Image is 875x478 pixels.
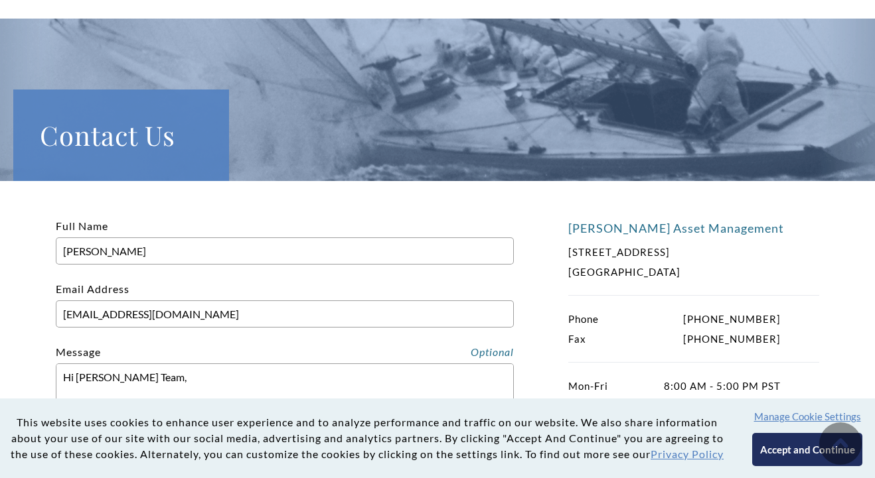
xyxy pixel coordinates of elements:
[40,116,202,154] h1: Contact Us
[754,410,861,422] button: Manage Cookie Settings
[568,329,781,349] p: [PHONE_NUMBER]
[56,219,514,257] label: Full Name
[56,237,514,265] input: Full Name
[568,329,586,349] span: Fax
[56,282,514,320] label: Email Address
[651,448,724,460] a: Privacy Policy
[568,309,599,329] span: Phone
[56,345,101,358] label: Message
[568,376,781,396] p: 8:00 AM - 5:00 PM PST
[568,221,819,235] h4: [PERSON_NAME] Asset Management
[752,433,862,466] button: Accept and Continue
[56,300,514,328] input: Email Address
[568,309,781,329] p: [PHONE_NUMBER]
[11,414,724,462] p: This website uses cookies to enhance user experience and to analyze performance and traffic on ou...
[568,242,781,282] p: [STREET_ADDRESS] [GEOGRAPHIC_DATA]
